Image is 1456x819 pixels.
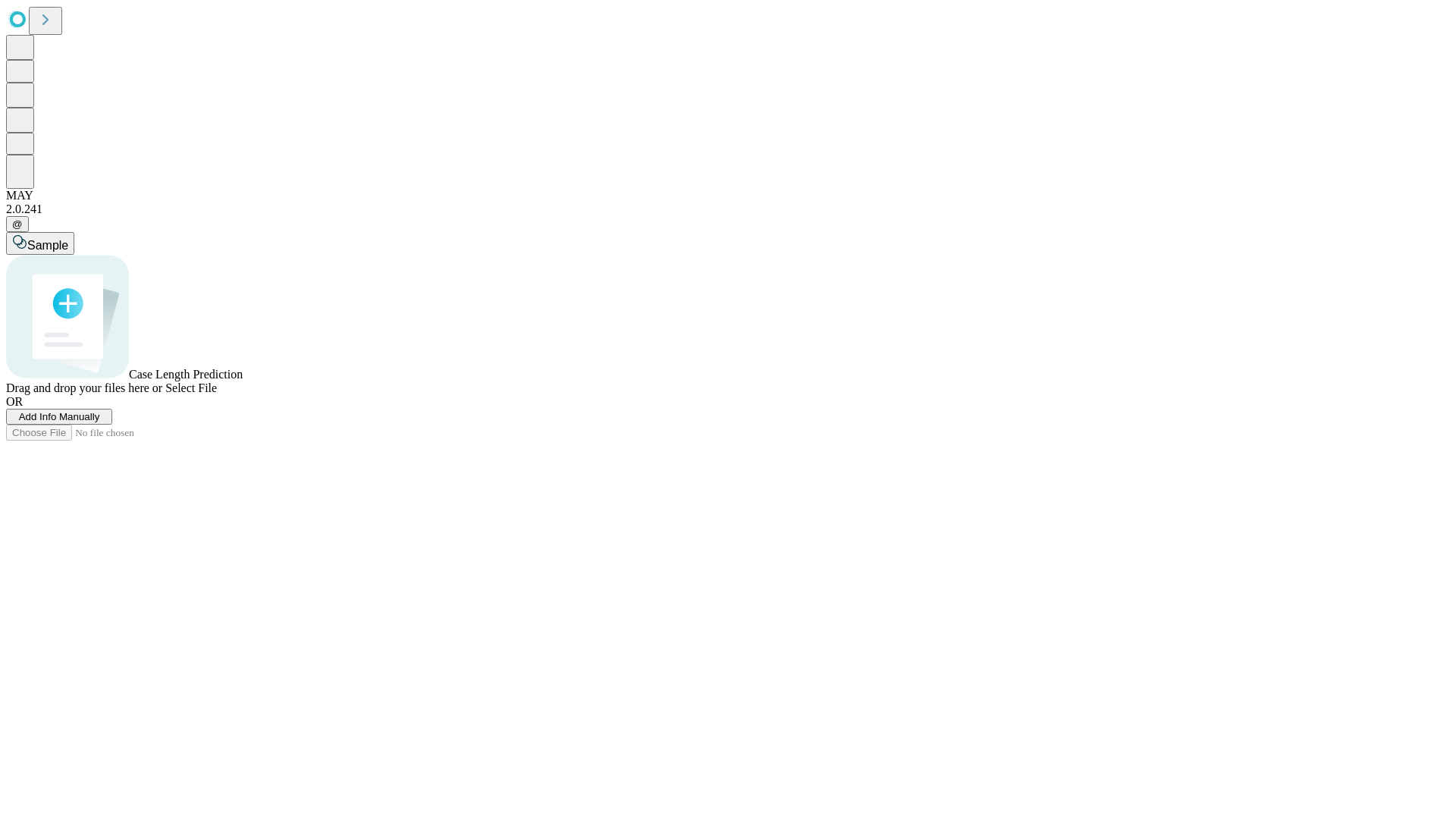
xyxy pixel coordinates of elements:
span: Case Length Prediction [129,368,243,381]
span: @ [12,218,23,230]
button: Add Info Manually [6,409,112,425]
button: @ [6,216,29,232]
button: Sample [6,232,74,255]
span: OR [6,395,23,408]
div: MAY [6,189,1450,202]
span: Select File [165,381,217,394]
span: Add Info Manually [19,411,100,422]
span: Sample [27,239,68,252]
span: Drag and drop your files here or [6,381,162,394]
div: 2.0.241 [6,202,1450,216]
